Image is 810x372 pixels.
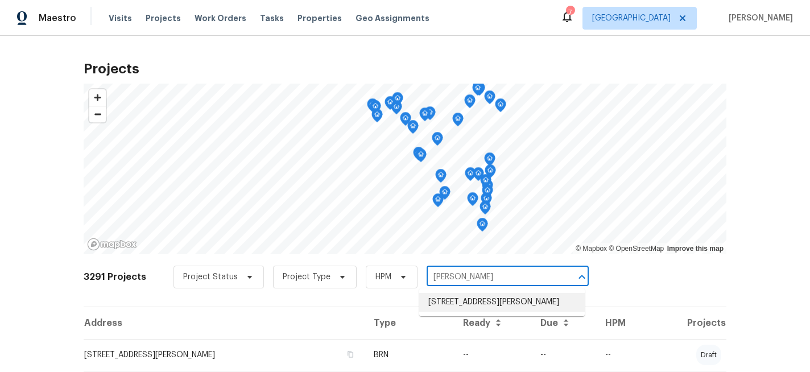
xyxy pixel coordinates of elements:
[454,307,531,339] th: Ready
[472,82,483,100] div: Map marker
[84,63,726,75] h2: Projects
[477,218,488,235] div: Map marker
[667,245,724,253] a: Improve this map
[592,13,671,24] span: [GEOGRAPHIC_DATA]
[473,167,484,185] div: Map marker
[531,339,596,371] td: --
[195,13,246,24] span: Work Orders
[297,13,342,24] span: Properties
[467,192,478,210] div: Map marker
[495,98,506,116] div: Map marker
[375,271,391,283] span: HPM
[419,293,585,312] li: [STREET_ADDRESS][PERSON_NAME]
[260,14,284,22] span: Tasks
[484,152,495,170] div: Map marker
[89,106,106,122] button: Zoom out
[452,113,464,130] div: Map marker
[365,307,454,339] th: Type
[365,339,454,371] td: BRN
[482,184,493,202] div: Map marker
[146,13,181,24] span: Projects
[391,101,402,118] div: Map marker
[574,269,590,285] button: Close
[427,268,557,286] input: Search projects
[84,271,146,283] h2: 3291 Projects
[439,186,451,204] div: Map marker
[370,100,381,118] div: Map marker
[415,148,427,166] div: Map marker
[419,108,431,125] div: Map marker
[531,307,596,339] th: Due
[480,174,491,192] div: Map marker
[345,349,356,359] button: Copy Address
[400,112,411,130] div: Map marker
[424,106,436,124] div: Map marker
[484,90,495,108] div: Map marker
[371,109,383,126] div: Map marker
[413,147,424,164] div: Map marker
[84,84,726,254] canvas: Map
[596,339,648,371] td: --
[566,7,574,18] div: 7
[465,167,476,185] div: Map marker
[392,92,403,110] div: Map marker
[109,13,132,24] span: Visits
[435,169,447,187] div: Map marker
[596,307,648,339] th: HPM
[183,271,238,283] span: Project Status
[432,193,444,211] div: Map marker
[576,245,607,253] a: Mapbox
[696,345,721,365] div: draft
[356,13,429,24] span: Geo Assignments
[464,94,476,112] div: Map marker
[367,98,378,116] div: Map marker
[84,307,365,339] th: Address
[724,13,793,24] span: [PERSON_NAME]
[454,339,531,371] td: --
[432,132,443,150] div: Map marker
[481,192,492,210] div: Map marker
[407,120,419,138] div: Map marker
[84,339,365,371] td: [STREET_ADDRESS][PERSON_NAME]
[480,201,491,218] div: Map marker
[385,96,396,114] div: Map marker
[87,238,137,251] a: Mapbox homepage
[39,13,76,24] span: Maestro
[609,245,664,253] a: OpenStreetMap
[647,307,726,339] th: Projects
[283,271,330,283] span: Project Type
[485,164,496,182] div: Map marker
[89,89,106,106] button: Zoom in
